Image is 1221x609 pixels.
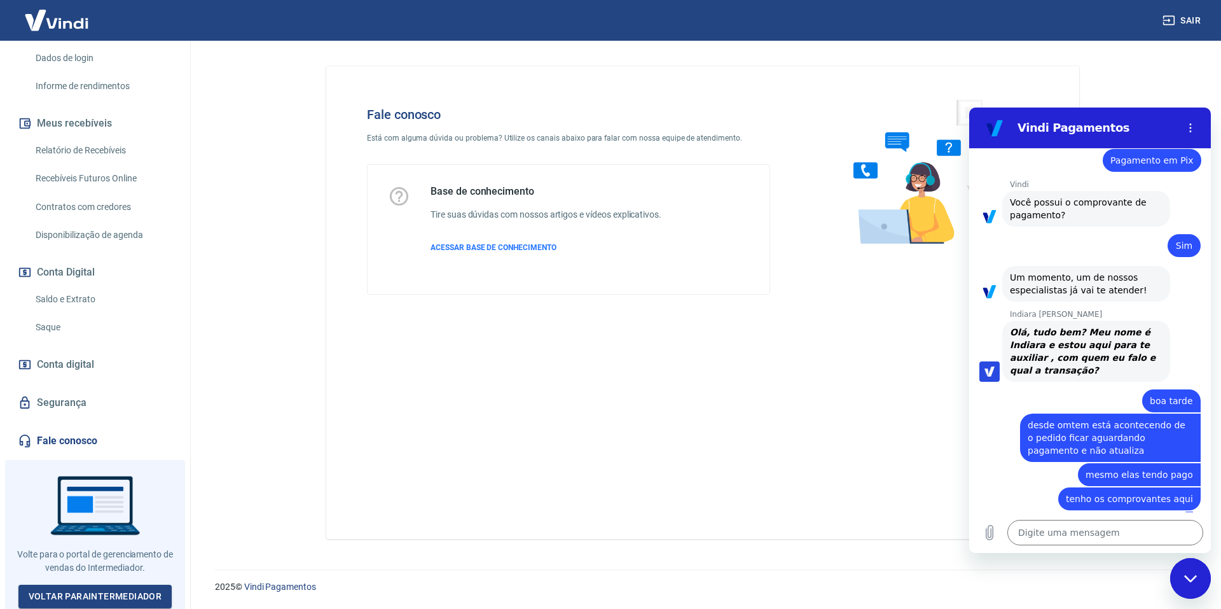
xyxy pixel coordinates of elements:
iframe: Botão para abrir a janela de mensagens, conversa em andamento [1170,558,1211,599]
iframe: Janela de mensagens [969,108,1211,553]
a: Dados de login [31,45,175,71]
img: Vindi [15,1,98,39]
a: Relatório de Recebíveis [31,137,175,164]
button: Sair [1160,9,1206,32]
p: 2025 © [215,580,1190,594]
a: Contratos com credores [31,194,175,220]
button: Meus recebíveis [15,109,175,137]
a: ACESSAR BASE DE CONHECIMENTO [431,242,661,253]
a: Vindi Pagamentos [244,582,316,592]
a: Recebíveis Futuros Online [31,165,175,192]
span: ACESSAR BASE DE CONHECIMENTO [431,243,556,252]
a: Segurança [15,389,175,417]
a: Disponibilização de agenda [31,222,175,248]
h6: Tire suas dúvidas com nossos artigos e vídeos explicativos. [431,208,661,221]
a: Voltar paraIntermediador [18,585,172,608]
span: Conta digital [37,356,94,374]
h5: Base de conhecimento [431,185,661,198]
a: Saque [31,314,175,340]
img: Fale conosco [828,87,1021,256]
button: Conta Digital [15,258,175,286]
a: Saldo e Extrato [31,286,175,312]
a: Fale conosco [15,427,175,455]
h4: Fale conosco [367,107,770,122]
a: Conta digital [15,351,175,379]
a: Informe de rendimentos [31,73,175,99]
p: Está com alguma dúvida ou problema? Utilize os canais abaixo para falar com nossa equipe de atend... [367,132,770,144]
